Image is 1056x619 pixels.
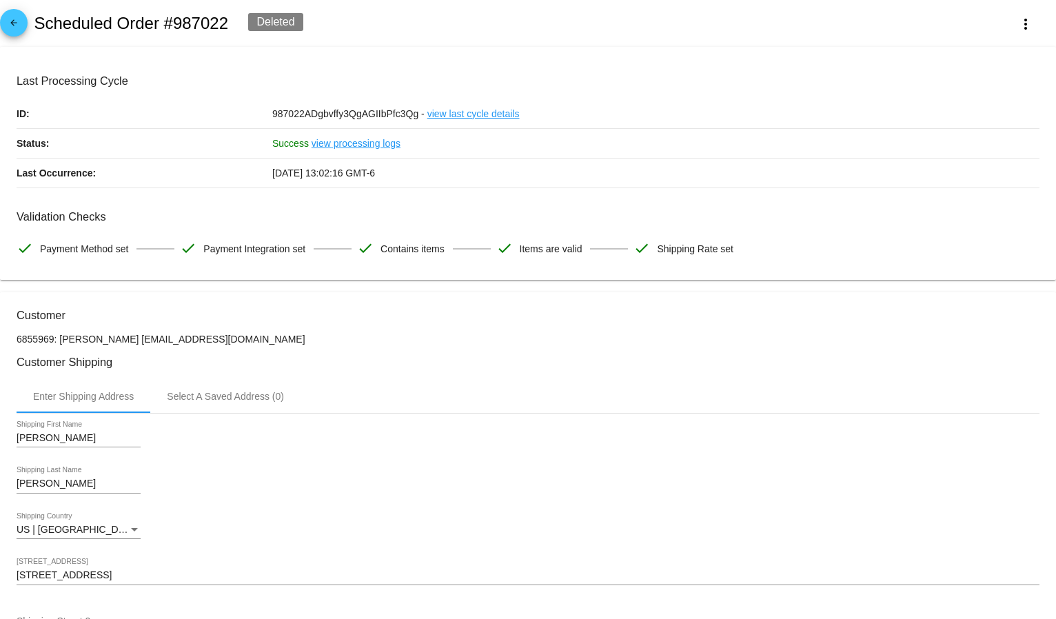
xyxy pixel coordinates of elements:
[17,525,141,536] mat-select: Shipping Country
[17,74,1039,88] h3: Last Processing Cycle
[657,234,733,263] span: Shipping Rate set
[6,18,22,34] mat-icon: arrow_back
[17,433,141,444] input: Shipping First Name
[17,478,141,489] input: Shipping Last Name
[17,356,1039,369] h3: Customer Shipping
[180,240,196,256] mat-icon: check
[248,13,303,31] div: Deleted
[496,240,513,256] mat-icon: check
[33,391,134,402] div: Enter Shipping Address
[272,138,309,149] span: Success
[17,210,1039,223] h3: Validation Checks
[520,234,582,263] span: Items are valid
[17,334,1039,345] p: 6855969: [PERSON_NAME] [EMAIL_ADDRESS][DOMAIN_NAME]
[167,391,284,402] div: Select A Saved Address (0)
[427,99,520,128] a: view last cycle details
[272,168,375,179] span: [DATE] 13:02:16 GMT-6
[17,570,1039,581] input: Shipping Street 1
[34,14,228,33] h2: Scheduled Order #987022
[357,240,374,256] mat-icon: check
[17,129,272,158] p: Status:
[17,524,139,535] span: US | [GEOGRAPHIC_DATA]
[312,129,400,158] a: view processing logs
[380,234,445,263] span: Contains items
[17,99,272,128] p: ID:
[203,234,305,263] span: Payment Integration set
[633,240,650,256] mat-icon: check
[17,240,33,256] mat-icon: check
[17,309,1039,322] h3: Customer
[17,159,272,187] p: Last Occurrence:
[1017,16,1034,32] mat-icon: more_vert
[272,108,425,119] span: 987022ADgbvffy3QgAGIIbPfc3Qg -
[40,234,128,263] span: Payment Method set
